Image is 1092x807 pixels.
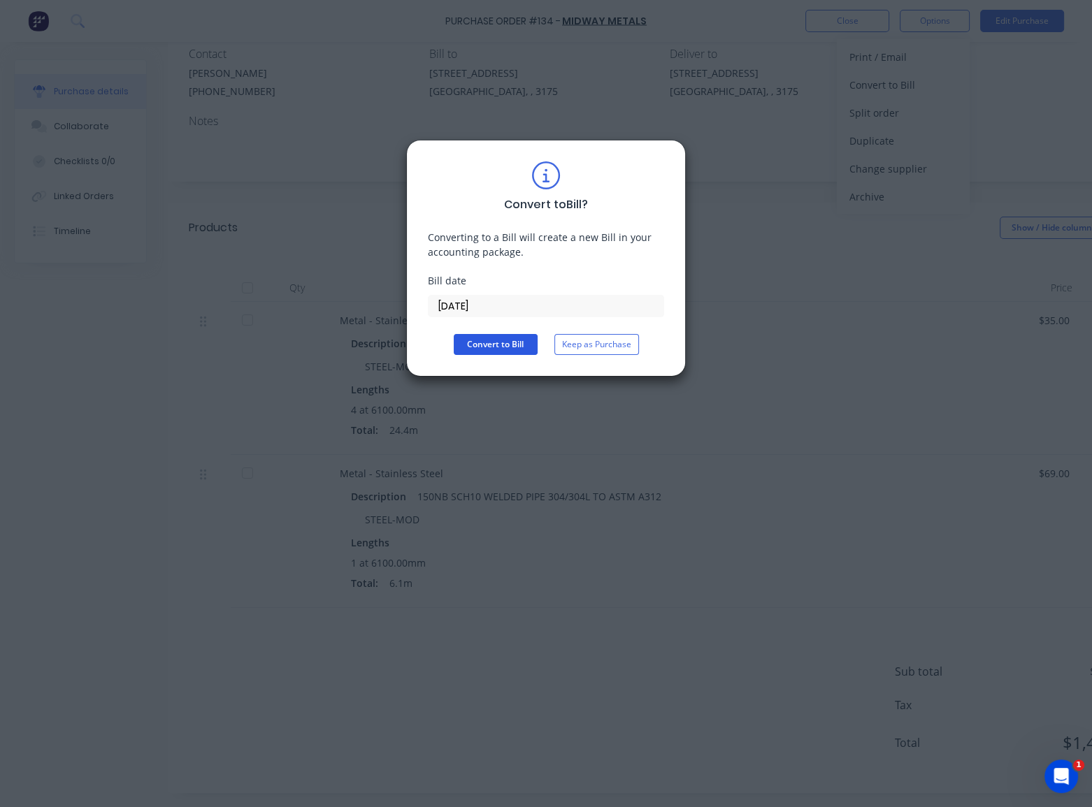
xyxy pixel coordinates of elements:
div: Bill date [428,273,664,288]
iframe: Intercom live chat [1044,759,1078,793]
button: Keep as Purchase [554,334,639,355]
div: Converting to a Bill will create a new Bill in your accounting package. [428,230,664,259]
button: Convert to Bill [454,334,538,355]
span: 1 [1073,759,1084,771]
div: Convert to Bill ? [504,196,588,213]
